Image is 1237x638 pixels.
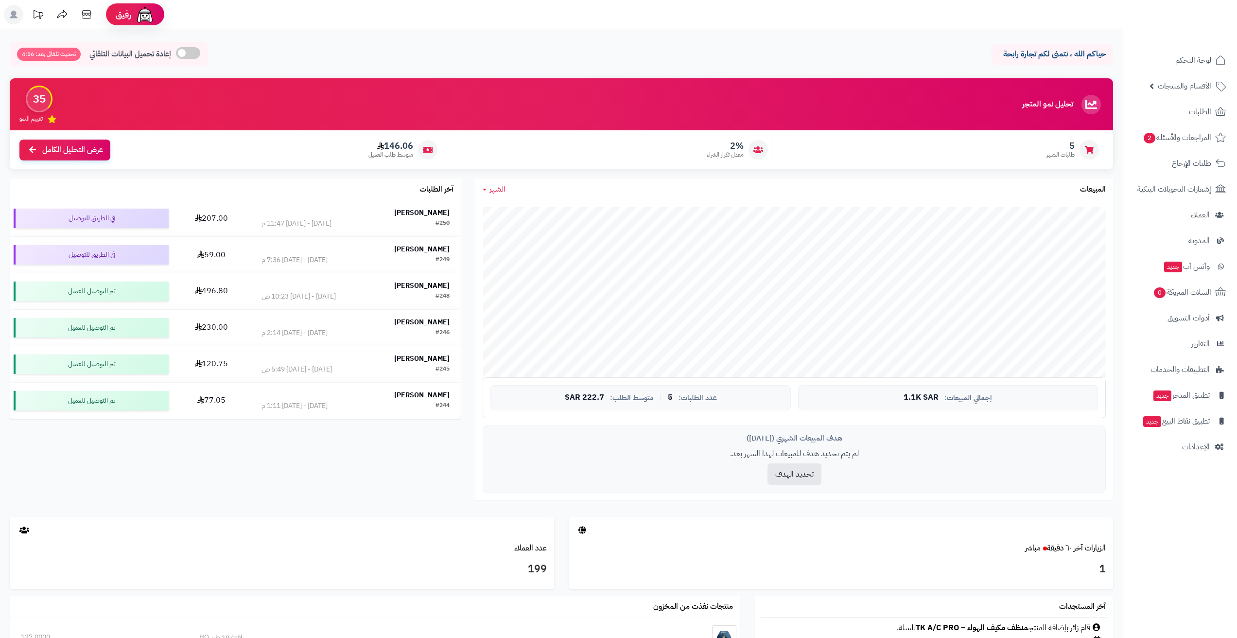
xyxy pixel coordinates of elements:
img: ai-face.png [135,5,155,24]
a: العملاء [1129,203,1231,227]
strong: [PERSON_NAME] [394,281,450,291]
span: لوحة التحكم [1175,53,1211,67]
span: 5 [1046,141,1075,151]
span: معدل تكرار الشراء [707,151,744,159]
td: 77.05 [173,383,250,419]
a: السلات المتروكة0 [1129,281,1231,304]
td: 120.75 [173,346,250,382]
span: طلبات الإرجاع [1172,157,1211,170]
h3: 1 [576,561,1106,578]
div: #250 [436,219,450,229]
a: المراجعات والأسئلة2 [1129,126,1231,149]
button: تحديد الهدف [767,463,821,485]
div: #244 [436,401,450,411]
span: 2 [1144,133,1155,143]
span: تطبيق المتجر [1152,389,1210,402]
a: تطبيق نقاط البيعجديد [1129,409,1231,433]
span: تطبيق نقاط البيع [1142,414,1210,428]
strong: [PERSON_NAME] [394,208,450,218]
span: جديد [1143,416,1161,427]
h3: المبيعات [1080,185,1106,194]
span: إجمالي المبيعات: [944,394,992,402]
div: [DATE] - [DATE] 10:23 ص [261,292,336,301]
div: تم التوصيل للعميل [14,282,169,301]
a: وآتس آبجديد [1129,255,1231,278]
span: 0 [1154,287,1166,298]
span: 1.1K SAR [904,393,939,402]
a: لوحة التحكم [1129,49,1231,72]
div: قام زائر بإضافة المنتج للسلة. [765,622,1103,634]
span: 2% [707,141,744,151]
div: [DATE] - [DATE] 1:11 م [261,401,328,411]
div: في الطريق للتوصيل [14,245,169,265]
span: السلات المتروكة [1153,285,1211,299]
span: متوسط الطلب: [610,394,654,402]
small: مباشر [1025,542,1041,554]
div: #245 [436,365,450,374]
span: الأقسام والمنتجات [1158,79,1211,93]
span: أدوات التسويق [1167,311,1210,325]
a: منظف مكيف الهواء – TK A/C PRO [916,622,1028,634]
span: جديد [1164,262,1182,272]
span: إشعارات التحويلات البنكية [1137,182,1211,196]
strong: [PERSON_NAME] [394,390,450,400]
a: المدونة [1129,229,1231,252]
span: الشهر [489,183,505,195]
span: الطلبات [1189,105,1211,119]
a: الإعدادات [1129,435,1231,459]
div: #246 [436,328,450,338]
span: جديد [1153,390,1171,401]
h3: منتجات نفذت من المخزون [653,603,733,611]
span: 222.7 SAR [565,393,604,402]
span: المراجعات والأسئلة [1143,131,1211,144]
h3: تحليل نمو المتجر [1022,100,1073,109]
div: تم التوصيل للعميل [14,391,169,410]
span: التقارير [1191,337,1210,351]
span: تقييم النمو [19,115,43,123]
span: العملاء [1191,208,1210,222]
div: [DATE] - [DATE] 7:36 م [261,255,328,265]
div: هدف المبيعات الشهري ([DATE]) [490,433,1098,443]
td: 207.00 [173,200,250,236]
span: إعادة تحميل البيانات التلقائي [89,49,171,60]
td: 230.00 [173,310,250,346]
a: عدد العملاء [514,542,547,554]
a: تطبيق المتجرجديد [1129,384,1231,407]
span: طلبات الشهر [1046,151,1075,159]
div: #249 [436,255,450,265]
span: متوسط طلب العميل [368,151,413,159]
span: التطبيقات والخدمات [1150,363,1210,376]
h3: 199 [17,561,547,578]
a: أدوات التسويق [1129,306,1231,330]
div: تم التوصيل للعميل [14,354,169,374]
span: | [660,394,662,401]
div: في الطريق للتوصيل [14,209,169,228]
a: طلبات الإرجاع [1129,152,1231,175]
h3: آخر الطلبات [419,185,453,194]
span: عرض التحليل الكامل [42,144,103,156]
a: التطبيقات والخدمات [1129,358,1231,381]
div: #248 [436,292,450,301]
a: التقارير [1129,332,1231,355]
a: الزيارات آخر ٦٠ دقيقةمباشر [1025,542,1106,554]
a: عرض التحليل الكامل [19,140,110,160]
a: تحديثات المنصة [26,5,50,27]
span: الإعدادات [1182,440,1210,454]
a: الشهر [483,184,505,195]
strong: [PERSON_NAME] [394,244,450,254]
p: حياكم الله ، نتمنى لكم تجارة رابحة [999,49,1106,60]
span: المدونة [1188,234,1210,248]
td: 59.00 [173,237,250,273]
a: إشعارات التحويلات البنكية [1129,177,1231,201]
a: الطلبات [1129,100,1231,124]
div: [DATE] - [DATE] 2:14 م [261,328,328,338]
span: عدد الطلبات: [679,394,717,402]
span: 5 [668,393,673,402]
span: وآتس آب [1163,260,1210,273]
span: تحديث تلقائي بعد: 4:56 [17,48,81,61]
td: 496.80 [173,273,250,309]
h3: آخر المستجدات [1059,603,1106,611]
strong: [PERSON_NAME] [394,354,450,364]
p: لم يتم تحديد هدف للمبيعات لهذا الشهر بعد. [490,448,1098,460]
strong: [PERSON_NAME] [394,317,450,327]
